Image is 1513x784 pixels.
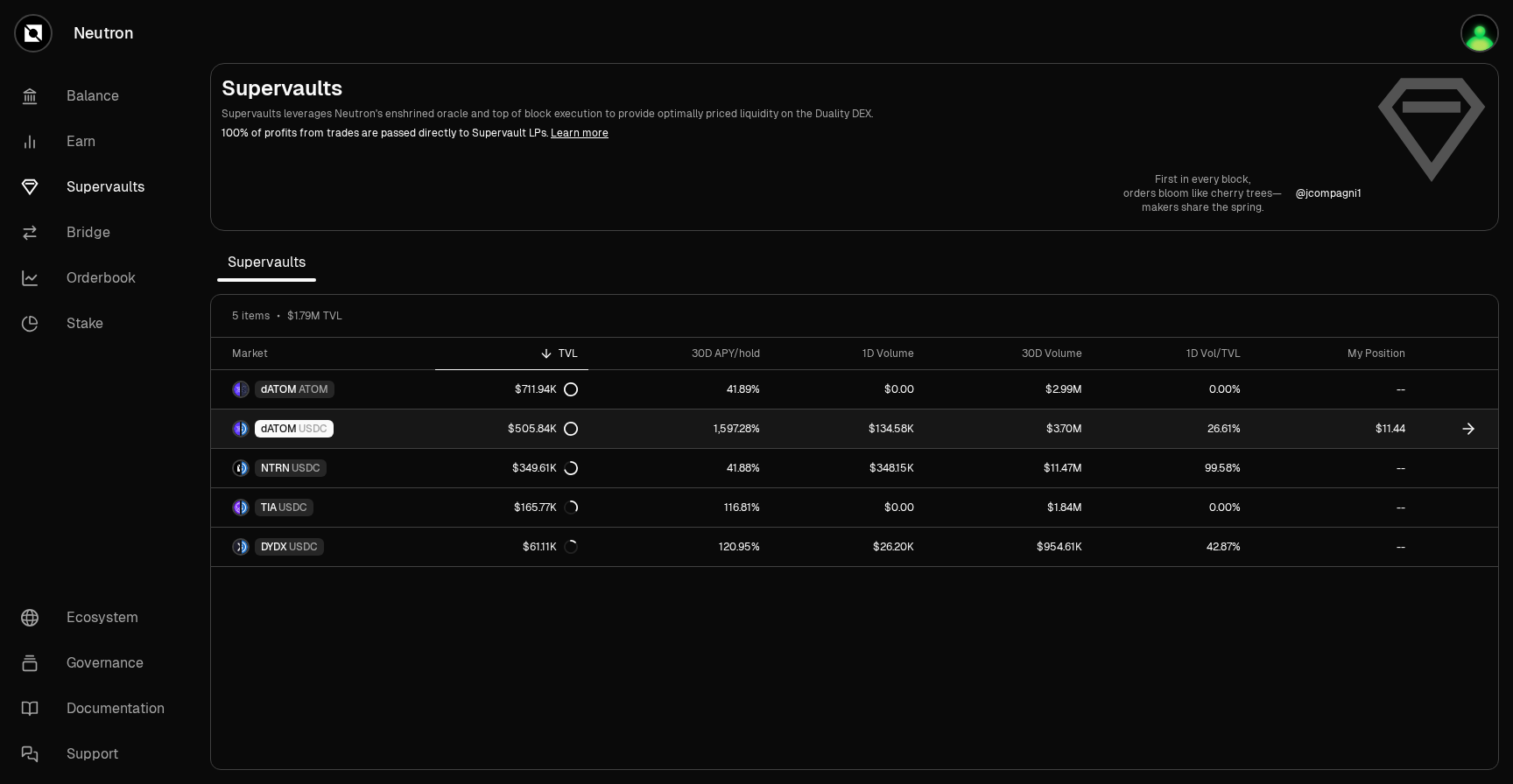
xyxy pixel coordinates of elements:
a: $0.00 [771,370,925,409]
a: $348.15K [771,449,925,487]
a: Learn more [551,126,609,140]
p: 100% of profits from trades are passed directly to Supervault LPs. [222,125,1362,141]
img: TIA Logo [234,500,240,514]
img: ATOM Logo [242,382,248,396]
a: 1,597.28% [588,409,771,448]
a: 42.87% [1093,528,1251,566]
a: $11.47M [925,449,1094,487]
a: -- [1251,449,1416,487]
span: $1.79M TVL [287,309,342,323]
a: dATOM LogoUSDC LogodATOMUSDC [211,409,435,448]
span: Supervaults [217,245,316,280]
div: $711.94K [515,382,578,396]
a: $1.84M [925,488,1094,527]
img: DYDX Logo [234,540,240,554]
span: TIA [261,500,277,514]
a: $0.00 [771,488,925,527]
div: Market [232,346,425,360]
a: $711.94K [435,370,588,409]
a: Bridge [7,210,189,255]
a: Support [7,731,189,777]
a: $505.84K [435,409,588,448]
img: USDC Logo [242,500,248,514]
span: USDC [289,540,318,554]
img: USDC Logo [242,540,248,554]
img: Ledger 1 Pass phrase [1462,16,1497,51]
a: NTRN LogoUSDC LogoNTRNUSDC [211,449,435,487]
div: $61.11K [523,540,578,554]
span: USDC [299,422,327,436]
span: 5 items [232,309,270,323]
p: makers share the spring. [1123,200,1282,214]
a: 99.58% [1093,449,1251,487]
a: 120.95% [588,528,771,566]
a: 26.61% [1093,409,1251,448]
span: ATOM [299,382,328,396]
a: @jcompagni1 [1296,186,1362,200]
a: 41.89% [588,370,771,409]
a: Orderbook [7,255,189,301]
a: First in every block,orders bloom like cherry trees—makers share the spring. [1123,172,1282,214]
p: Supervaults leverages Neutron's enshrined oracle and top of block execution to provide optimally ... [222,106,1362,122]
a: Ecosystem [7,595,189,640]
a: Governance [7,640,189,686]
a: 0.00% [1093,488,1251,527]
div: 30D APY/hold [599,346,760,360]
a: -- [1251,488,1416,527]
div: 1D Vol/TVL [1103,346,1241,360]
a: DYDX LogoUSDC LogoDYDXUSDC [211,528,435,566]
span: dATOM [261,382,297,396]
a: -- [1251,370,1416,409]
a: 116.81% [588,488,771,527]
a: Documentation [7,686,189,731]
a: 41.88% [588,449,771,487]
a: -- [1251,528,1416,566]
img: dATOM Logo [234,382,240,396]
img: NTRN Logo [234,461,240,475]
img: dATOM Logo [234,422,240,436]
a: $134.58K [771,409,925,448]
div: 1D Volume [781,346,914,360]
div: 30D Volume [935,346,1083,360]
a: $26.20K [771,528,925,566]
a: dATOM LogoATOM LogodATOMATOM [211,370,435,409]
span: USDC [292,461,320,475]
a: 0.00% [1093,370,1251,409]
p: First in every block, [1123,172,1282,186]
a: $3.70M [925,409,1094,448]
a: Stake [7,301,189,346]
h2: Supervaults [222,74,1362,102]
div: $349.61K [512,461,578,475]
p: @ jcompagni1 [1296,186,1362,200]
img: USDC Logo [242,422,248,436]
span: USDC [278,500,307,514]
a: $954.61K [925,528,1094,566]
a: Supervaults [7,164,189,210]
div: $165.77K [514,500,578,514]
p: orders bloom like cherry trees— [1123,186,1282,200]
a: TIA LogoUSDC LogoTIAUSDC [211,488,435,527]
a: $165.77K [435,488,588,527]
div: My Position [1262,346,1405,360]
a: $61.11K [435,528,588,566]
a: Balance [7,73,189,119]
a: Earn [7,119,189,164]
span: NTRN [261,461,290,475]
a: $11.44 [1251,409,1416,448]
a: $2.99M [925,370,1094,409]
img: USDC Logo [242,461,248,475]
span: DYDX [261,540,287,554]
span: dATOM [261,422,297,436]
a: $349.61K [435,449,588,487]
div: $505.84K [508,422,578,436]
div: TVL [446,346,577,360]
